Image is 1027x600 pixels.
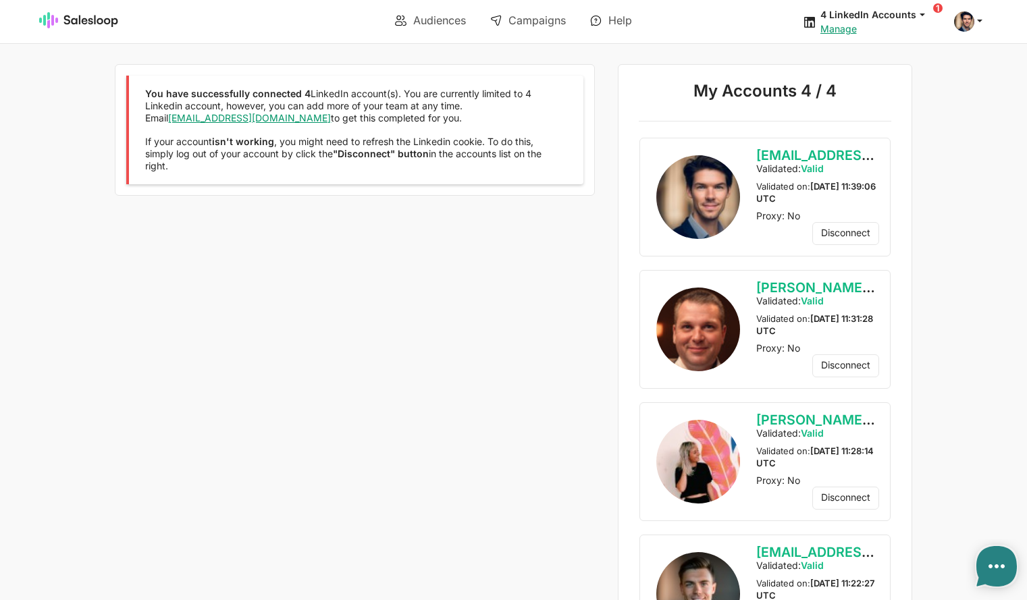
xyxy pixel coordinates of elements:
a: Campaigns [481,9,575,32]
p: Proxy: No [756,474,879,487]
img: Salesloop [39,12,119,28]
small: Validated on: [756,445,874,468]
strong: [DATE] 11:31:28 UTC [756,313,873,336]
span: [EMAIL_ADDRESS][DOMAIN_NAME] [756,544,986,560]
span: [EMAIL_ADDRESS][DOMAIN_NAME] [756,147,986,163]
strong: You have successfully connected 4 [145,88,311,99]
span: Valid [801,163,824,174]
small: Validated on: [756,181,876,204]
p: Proxy: No [756,342,879,354]
strong: [DATE] 11:28:14 UTC [756,445,874,468]
p: My Accounts 4 / 4 [639,81,891,105]
a: Manage [820,23,857,34]
button: 4 LinkedIn Accounts [820,8,938,21]
span: Valid [801,295,824,306]
small: Validated on: [756,313,873,336]
p: Validated: [756,560,879,572]
p: Validated: [756,163,879,175]
a: Audiences [386,9,475,32]
span: Valid [801,560,824,571]
img: Profile Image [656,288,740,371]
p: Validated: [756,427,879,439]
a: [EMAIL_ADDRESS][DOMAIN_NAME] [168,112,331,124]
a: Disconnect [812,222,879,245]
p: Validated: [756,295,879,307]
p: If your account , you might need to refresh the Linkedin cookie. To do this, simply log out of yo... [145,136,550,172]
a: Disconnect [812,487,879,510]
p: LinkedIn account(s). You are currently limited to 4 Linkedin account, however, you can add more o... [145,88,550,124]
span: Valid [801,427,824,439]
p: Proxy: No [756,210,879,222]
a: Help [581,9,641,32]
strong: isn't working [212,136,274,147]
strong: "Disconnect" button [333,148,429,159]
strong: [DATE] 11:39:06 UTC [756,181,876,204]
img: Profile Image [656,420,740,503]
a: Disconnect [812,354,879,377]
img: Profile Image [656,155,740,239]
